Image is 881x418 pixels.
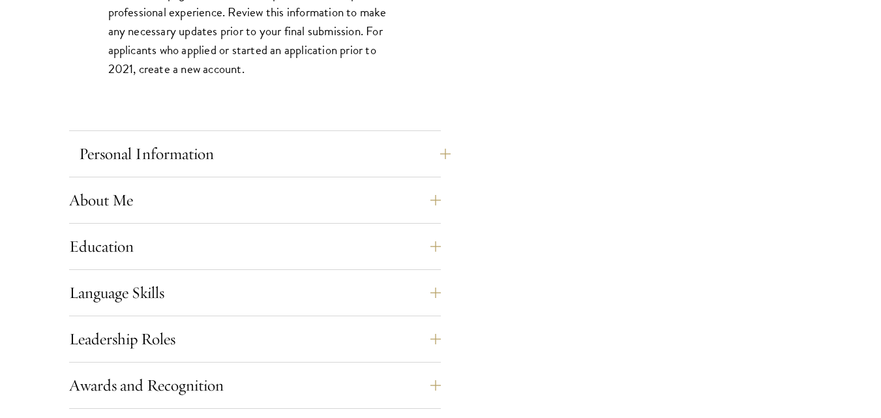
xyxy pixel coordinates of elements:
[69,185,441,216] button: About Me
[79,138,451,170] button: Personal Information
[69,323,441,355] button: Leadership Roles
[69,370,441,401] button: Awards and Recognition
[69,231,441,262] button: Education
[69,277,441,308] button: Language Skills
